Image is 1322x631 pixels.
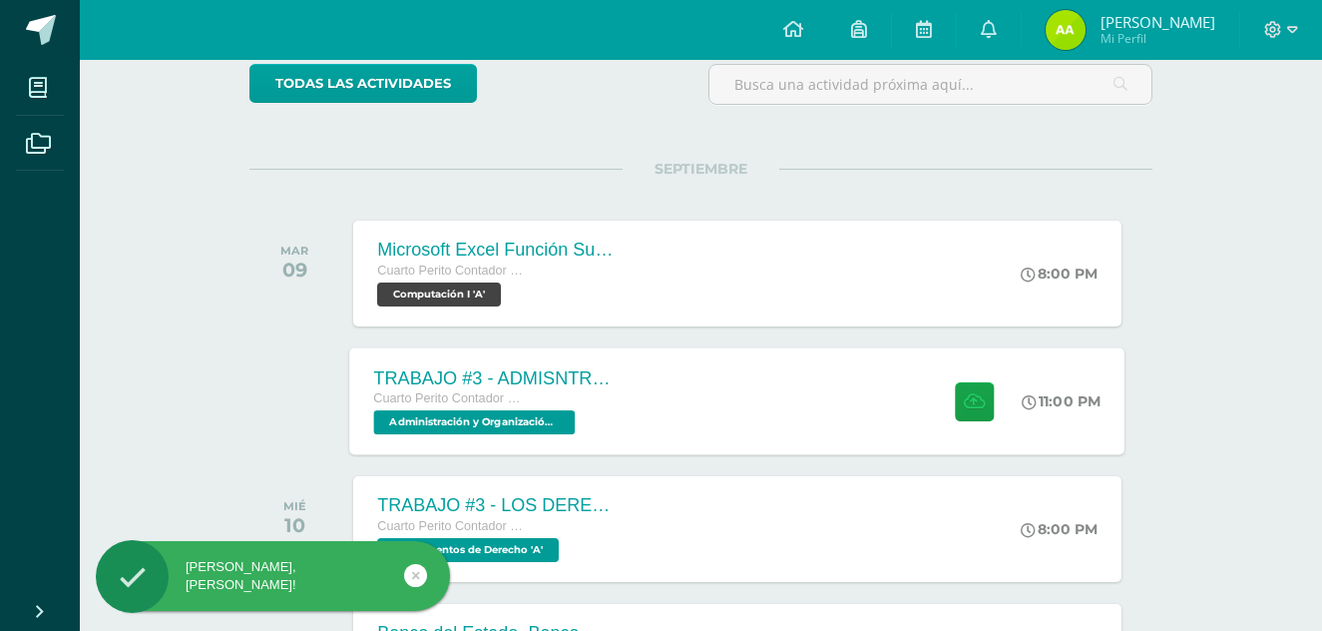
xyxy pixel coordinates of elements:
[1101,12,1215,32] span: [PERSON_NAME]
[377,283,501,307] span: Computación I 'A'
[623,160,779,178] span: SEPTIEMBRE
[1023,392,1102,410] div: 11:00 PM
[283,513,306,537] div: 10
[377,519,527,533] span: Cuarto Perito Contador con Orientación en Computación
[377,495,617,516] div: TRABAJO #3 - LOS DERECHOS HUMANOS
[374,367,616,388] div: TRABAJO #3 - ADMISNTRACIÓN PÚBLICA
[283,499,306,513] div: MIÉ
[377,538,559,562] span: Fundamentos de Derecho 'A'
[709,65,1151,104] input: Busca una actividad próxima aquí...
[374,391,526,405] span: Cuarto Perito Contador con Orientación en Computación
[280,258,308,282] div: 09
[1021,520,1098,538] div: 8:00 PM
[96,558,450,594] div: [PERSON_NAME], [PERSON_NAME]!
[374,410,576,434] span: Administración y Organización de Oficina 'A'
[280,244,308,258] div: MAR
[249,64,477,103] a: todas las Actividades
[1021,265,1098,283] div: 8:00 PM
[1101,30,1215,47] span: Mi Perfil
[377,240,617,261] div: Microsoft Excel Función Sumar.Si.conjunto
[1046,10,1086,50] img: 760dcc1ed53ca33840946989987cded5.png
[377,264,527,278] span: Cuarto Perito Contador con Orientación en Computación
